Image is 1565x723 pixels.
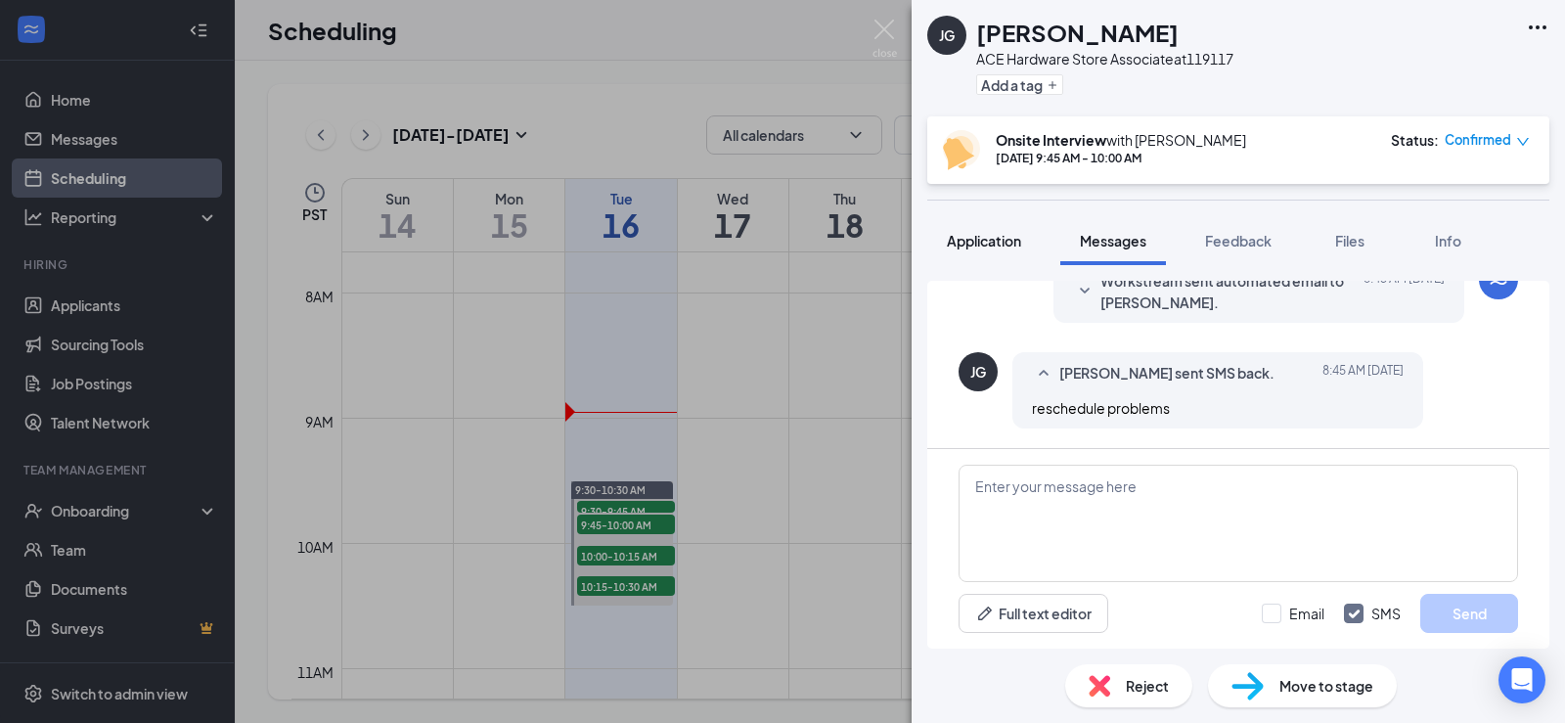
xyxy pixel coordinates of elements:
button: Full text editorPen [959,594,1108,633]
button: PlusAdd a tag [976,74,1063,95]
svg: Ellipses [1526,16,1549,39]
span: Feedback [1205,232,1272,249]
div: [DATE] 9:45 AM - 10:00 AM [996,150,1246,166]
span: [DATE] 8:45 AM [1364,270,1445,313]
svg: Plus [1047,79,1058,91]
div: JG [939,25,955,45]
div: with [PERSON_NAME] [996,130,1246,150]
span: [PERSON_NAME] sent SMS back. [1059,362,1274,385]
div: JG [970,362,986,382]
svg: SmallChevronDown [1073,280,1096,303]
div: Open Intercom Messenger [1498,656,1545,703]
span: down [1516,135,1530,149]
span: Reject [1126,675,1169,697]
svg: SmallChevronUp [1032,362,1055,385]
span: Confirmed [1445,130,1511,150]
span: Application [947,232,1021,249]
span: Workstream sent automated email to [PERSON_NAME]. [1100,270,1357,313]
span: reschedule problems [1032,399,1170,417]
button: Send [1420,594,1518,633]
svg: Pen [975,604,995,623]
span: Files [1335,232,1364,249]
div: ACE Hardware Store Associate at 119117 [976,49,1233,68]
div: Status : [1391,130,1439,150]
h1: [PERSON_NAME] [976,16,1179,49]
span: Move to stage [1279,675,1373,697]
span: Info [1435,232,1461,249]
b: Onsite Interview [996,131,1106,149]
span: [DATE] 8:45 AM [1322,362,1404,385]
span: Messages [1080,232,1146,249]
